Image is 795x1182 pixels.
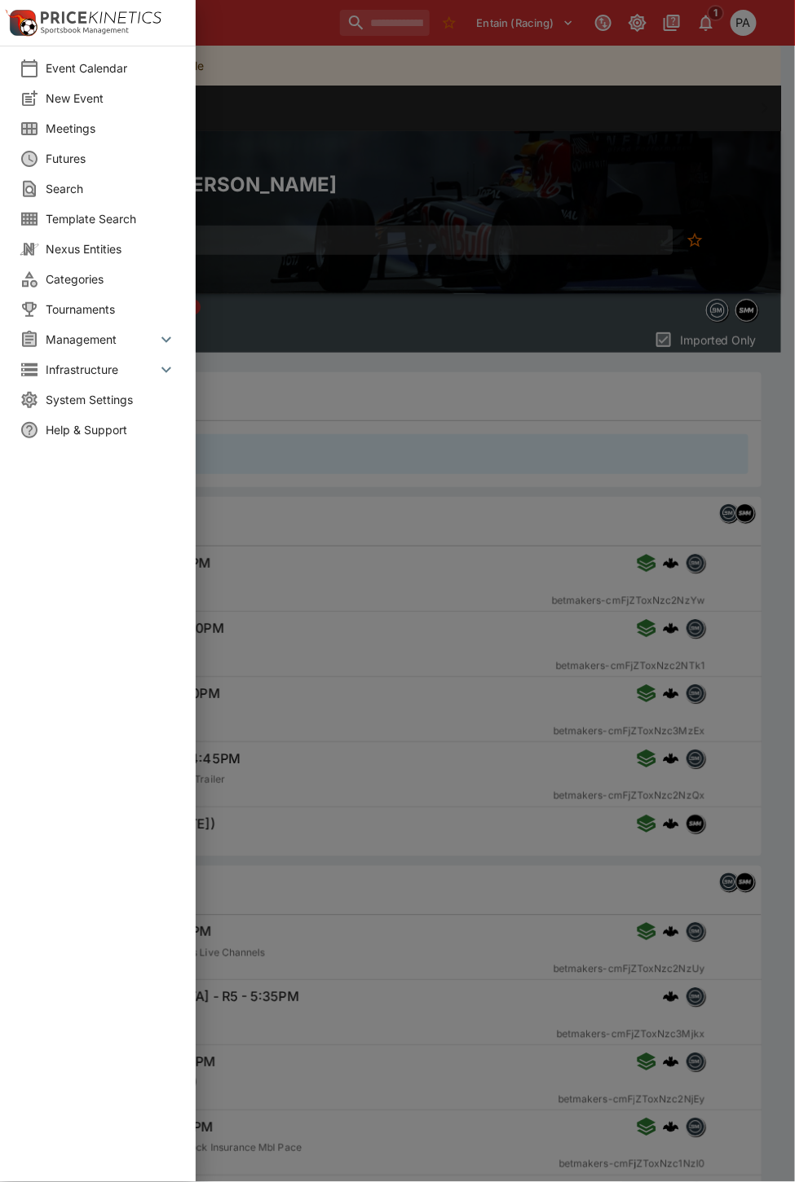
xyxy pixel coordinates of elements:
span: Futures [46,150,176,167]
span: New Event [46,90,176,107]
img: PriceKinetics [41,11,161,24]
span: Search [46,180,176,197]
span: System Settings [46,391,176,408]
img: Sportsbook Management [41,27,129,34]
span: Event Calendar [46,59,176,77]
span: Help & Support [46,421,176,438]
span: Management [46,331,157,348]
span: Infrastructure [46,361,157,378]
span: Nexus Entities [46,240,176,257]
span: Template Search [46,210,176,227]
span: Categories [46,270,176,288]
span: Tournaments [46,301,176,318]
img: PriceKinetics Logo [5,7,38,39]
span: Meetings [46,120,176,137]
